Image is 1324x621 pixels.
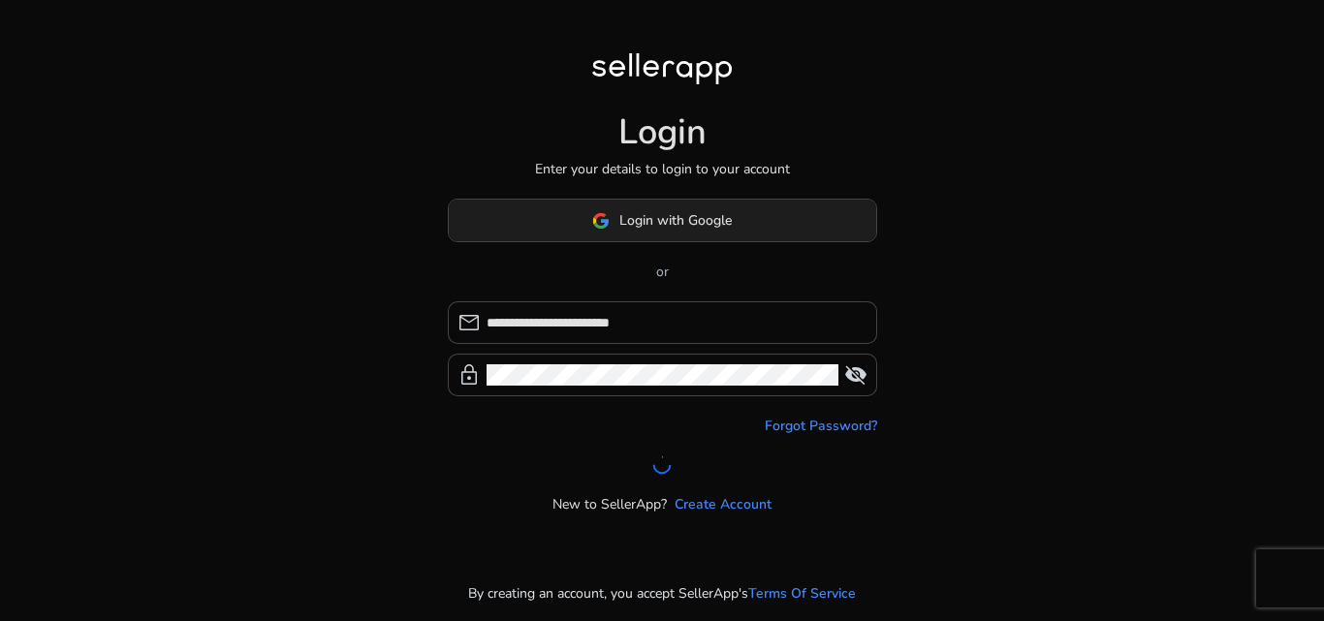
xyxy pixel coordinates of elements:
img: google-logo.svg [592,212,610,230]
p: Enter your details to login to your account [535,159,790,179]
a: Terms Of Service [748,583,856,604]
button: Login with Google [448,199,877,242]
p: New to SellerApp? [552,494,667,514]
span: lock [457,363,481,387]
a: Forgot Password? [765,416,877,436]
span: mail [457,311,481,334]
h1: Login [618,111,707,153]
span: visibility_off [844,363,867,387]
span: Login with Google [619,210,732,231]
p: or [448,262,877,282]
a: Create Account [675,494,772,514]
